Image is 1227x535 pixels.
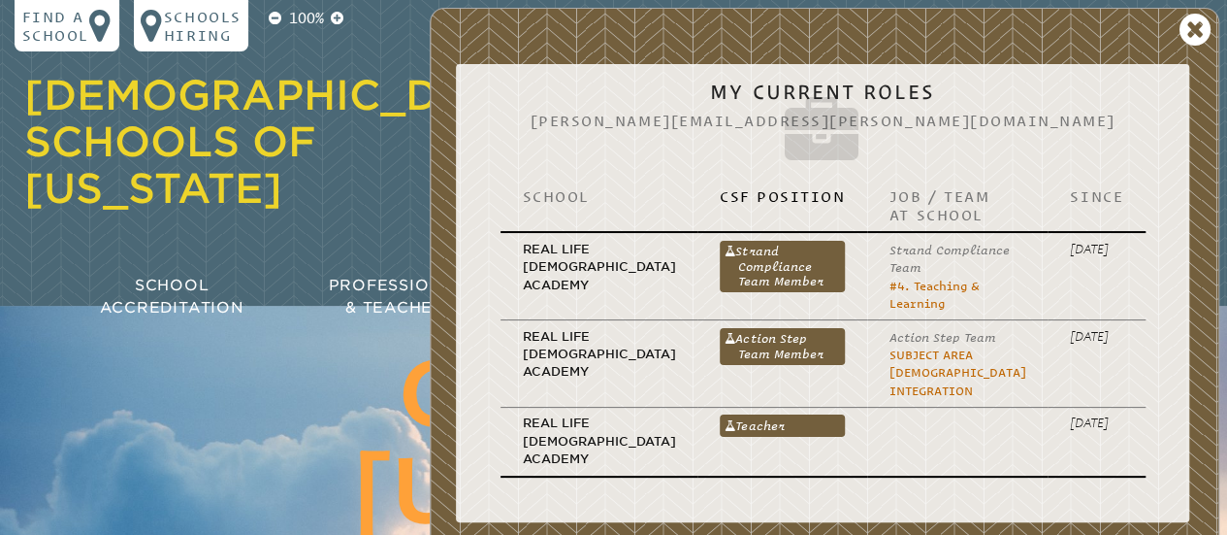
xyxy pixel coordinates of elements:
p: CSF Position [720,187,845,206]
span: Action Step Team [889,330,996,344]
p: Job / Team at School [889,187,1026,224]
a: [DEMOGRAPHIC_DATA] Schools of [US_STATE] [24,71,543,213]
p: [DATE] [1070,328,1123,346]
p: Real Life [DEMOGRAPHIC_DATA] Academy [522,415,675,468]
a: Action Step Team Member [720,328,845,365]
p: 100% [285,8,328,30]
a: Subject Area [DEMOGRAPHIC_DATA] Integration [889,348,1026,397]
span: Professional Development & Teacher Certification [329,276,604,317]
p: [DATE] [1070,241,1123,258]
a: #4. Teaching & Learning [889,279,980,310]
h2: My Current Roles [486,81,1160,173]
p: Real Life [DEMOGRAPHIC_DATA] Academy [522,241,675,294]
p: Schools Hiring [164,8,242,45]
p: [DATE] [1070,415,1123,432]
p: Since [1070,187,1123,206]
p: School [522,187,675,206]
a: Strand Compliance Team Member [720,241,845,293]
p: Real Life [DEMOGRAPHIC_DATA] Academy [522,328,675,382]
span: Strand Compliance Team [889,243,1010,274]
span: School Accreditation [100,276,244,317]
a: Teacher [720,415,845,437]
p: Find a school [22,8,89,45]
